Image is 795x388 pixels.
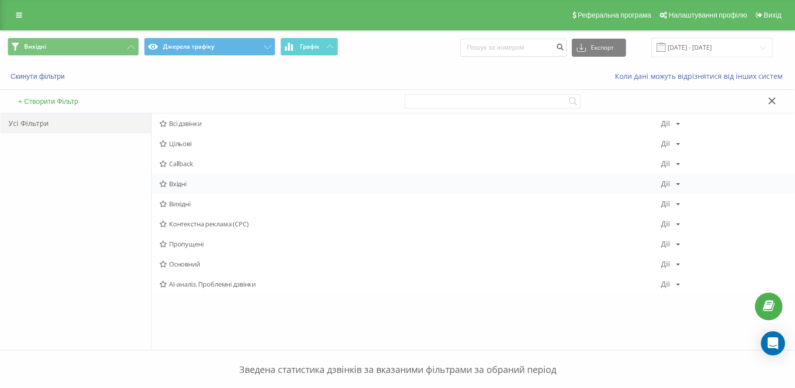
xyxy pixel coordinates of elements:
[460,39,567,57] input: Пошук за номером
[661,180,670,187] div: Дії
[764,11,781,19] span: Вихід
[572,39,626,57] button: Експорт
[160,140,661,147] span: Цільові
[24,43,46,51] span: Вихідні
[661,240,670,247] div: Дії
[661,120,670,127] div: Дії
[1,113,151,134] div: Усі Фільтри
[661,140,670,147] div: Дії
[160,261,661,268] span: Основний
[669,11,747,19] span: Налаштування профілю
[8,343,787,376] p: Зведена статистика дзвінків за вказаними фільтрами за обраний період
[160,220,661,227] span: Контекстна реклама (CPC)
[661,160,670,167] div: Дії
[8,38,139,56] button: Вихідні
[300,43,320,50] span: Графік
[661,261,670,268] div: Дії
[280,38,338,56] button: Графік
[661,281,670,288] div: Дії
[160,180,661,187] span: Вхідні
[160,281,661,288] span: AI-аналіз. Проблемні дзвінки
[615,71,787,81] a: Коли дані можуть відрізнятися вiд інших систем
[578,11,652,19] span: Реферальна програма
[144,38,275,56] button: Джерела трафіку
[761,331,785,355] div: Open Intercom Messenger
[661,220,670,227] div: Дії
[765,96,779,107] button: Закрити
[661,200,670,207] div: Дії
[160,200,661,207] span: Вихідні
[8,72,70,81] button: Скинути фільтри
[160,160,661,167] span: Callback
[15,97,81,106] button: + Створити Фільтр
[160,120,661,127] span: Всі дзвінки
[160,240,661,247] span: Пропущені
